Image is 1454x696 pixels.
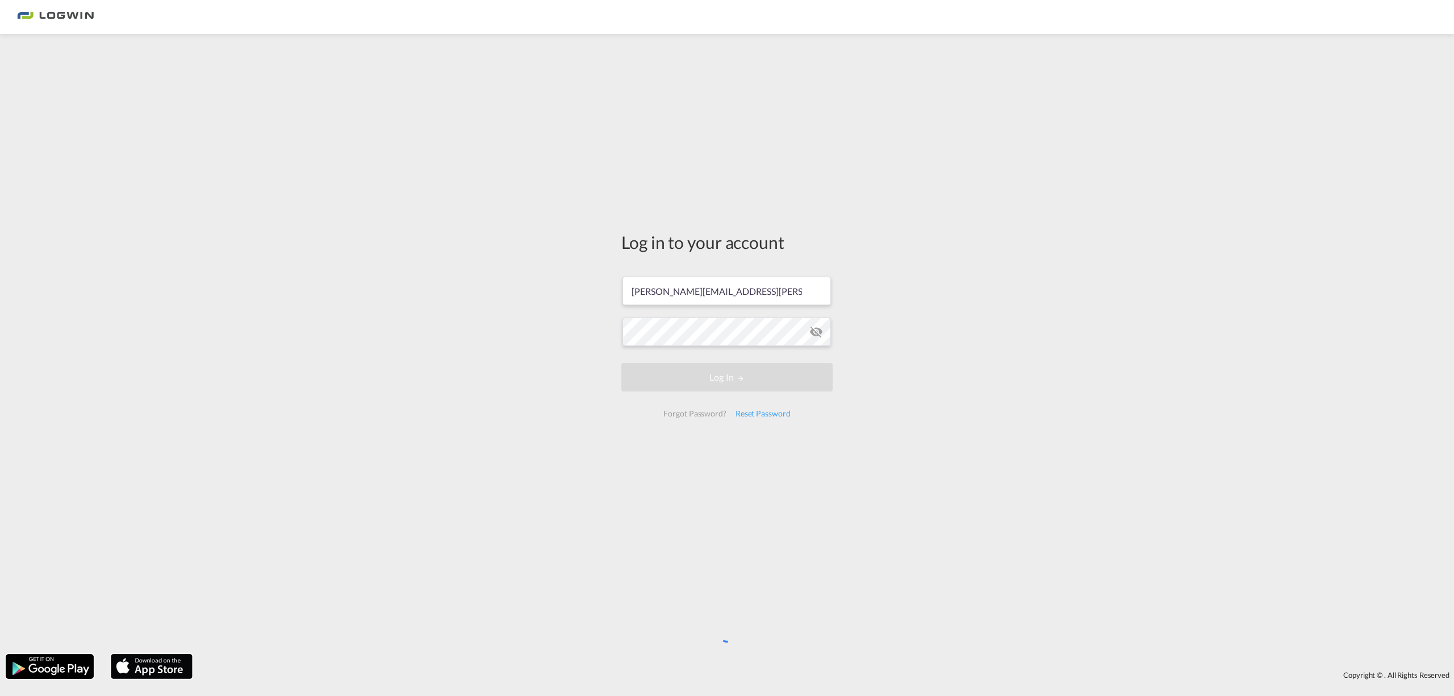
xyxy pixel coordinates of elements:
button: LOGIN [621,363,833,391]
div: Copyright © . All Rights Reserved [198,665,1454,685]
div: Reset Password [731,403,795,424]
div: Log in to your account [621,230,833,254]
div: Forgot Password? [659,403,730,424]
md-icon: icon-eye-off [809,325,823,339]
img: google.png [5,653,95,680]
img: 2761ae10d95411efa20a1f5e0282d2d7.png [17,5,94,30]
input: Enter email/phone number [622,277,831,305]
img: apple.png [110,653,194,680]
